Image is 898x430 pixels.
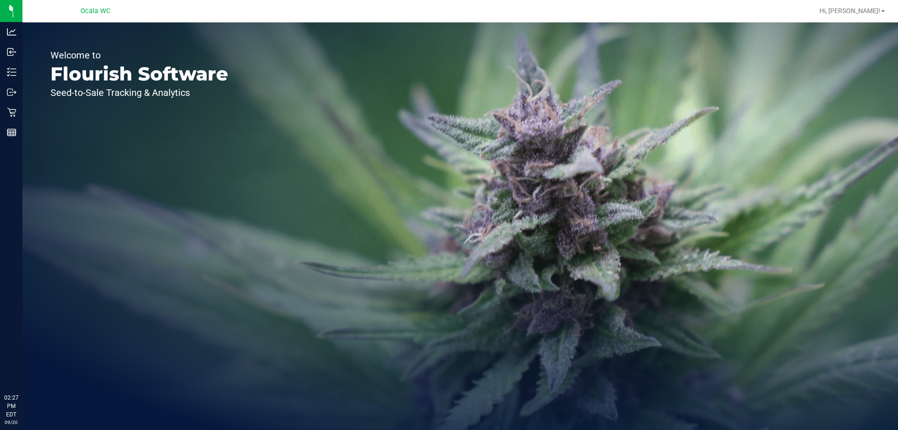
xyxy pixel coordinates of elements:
p: 02:27 PM EDT [4,394,18,419]
p: Welcome to [51,51,228,60]
p: Seed-to-Sale Tracking & Analytics [51,88,228,97]
span: Ocala WC [80,7,110,15]
inline-svg: Analytics [7,27,16,36]
inline-svg: Inbound [7,47,16,57]
p: Flourish Software [51,65,228,83]
inline-svg: Retail [7,108,16,117]
inline-svg: Outbound [7,87,16,97]
inline-svg: Inventory [7,67,16,77]
iframe: Resource center [9,355,37,383]
inline-svg: Reports [7,128,16,137]
span: Hi, [PERSON_NAME]! [819,7,880,15]
p: 09/20 [4,419,18,426]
